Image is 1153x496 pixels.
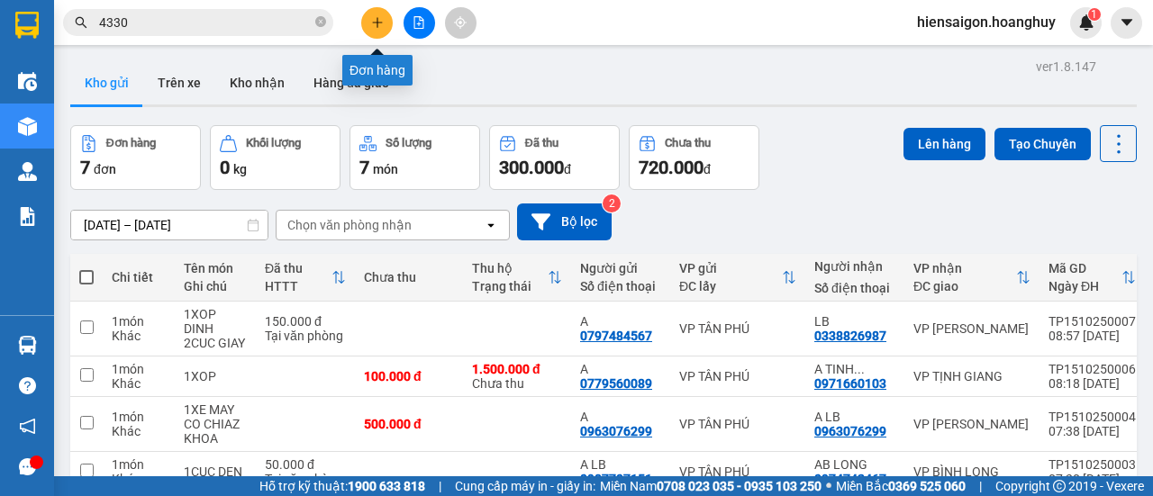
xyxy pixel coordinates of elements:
[359,157,369,178] span: 7
[903,11,1070,33] span: hiensaigon.hoanghuy
[472,362,562,391] div: Chưa thu
[112,314,166,329] div: 1 món
[99,13,312,32] input: Tìm tên, số ĐT hoặc mã đơn
[1091,8,1097,21] span: 1
[472,261,548,275] div: Thu hộ
[580,362,661,376] div: A
[814,259,895,274] div: Người nhận
[19,418,36,435] span: notification
[499,157,564,178] span: 300.000
[19,377,36,394] span: question-circle
[639,157,704,178] span: 720.000
[265,457,346,472] div: 50.000 đ
[386,137,431,149] div: Số lượng
[246,137,301,149] div: Khối lượng
[1049,424,1136,438] div: 07:38 [DATE]
[564,162,571,176] span: đ
[71,211,268,239] input: Select a date range.
[580,279,661,293] div: Số điện thoại
[814,314,895,329] div: LB
[670,254,805,302] th: Toggle SortBy
[1049,329,1136,343] div: 08:57 [DATE]
[580,261,661,275] div: Người gửi
[484,218,498,232] svg: open
[184,261,247,275] div: Tên món
[603,194,621,212] sup: 2
[679,417,796,431] div: VP TÂN PHÚ
[826,482,831,490] span: ⚪️
[600,476,822,496] span: Miền Nam
[233,162,247,176] span: kg
[455,476,595,496] span: Cung cấp máy in - giấy in:
[287,216,412,234] div: Chọn văn phòng nhận
[679,321,796,336] div: VP TÂN PHÚ
[814,410,895,424] div: A LB
[836,476,966,496] span: Miền Bắc
[184,417,247,446] div: CO CHIAZ KHOA
[348,479,425,493] strong: 1900 633 818
[814,281,895,295] div: Số điện thoại
[1040,254,1145,302] th: Toggle SortBy
[361,7,393,39] button: plus
[184,279,247,293] div: Ghi chú
[404,7,435,39] button: file-add
[814,376,886,391] div: 0971660103
[184,307,247,350] div: 1XOP DINH 2CUC GIAY
[629,125,759,190] button: Chưa thu720.000đ
[525,137,558,149] div: Đã thu
[580,376,652,391] div: 0779560089
[979,476,982,496] span: |
[913,464,1030,479] div: VP BÌNH LONG
[1049,410,1136,424] div: TP1510250004
[1049,472,1136,486] div: 07:20 [DATE]
[265,314,346,329] div: 150.000 đ
[679,464,796,479] div: VP TÂN PHÚ
[143,61,215,104] button: Trên xe
[265,329,346,343] div: Tại văn phòng
[580,329,652,343] div: 0797484567
[70,61,143,104] button: Kho gửi
[1053,480,1066,492] span: copyright
[18,207,37,226] img: solution-icon
[259,476,425,496] span: Hỗ trợ kỹ thuật:
[472,362,562,376] div: 1.500.000 đ
[445,7,477,39] button: aim
[580,314,661,329] div: A
[903,128,985,160] button: Lên hàng
[472,279,548,293] div: Trạng thái
[112,362,166,376] div: 1 món
[112,457,166,472] div: 1 món
[913,417,1030,431] div: VP [PERSON_NAME]
[463,254,571,302] th: Toggle SortBy
[580,472,652,486] div: 0987707151
[18,162,37,181] img: warehouse-icon
[854,362,865,376] span: ...
[265,261,331,275] div: Đã thu
[371,16,384,29] span: plus
[814,362,895,376] div: A TINH GIANG
[1049,279,1121,293] div: Ngày ĐH
[315,14,326,32] span: close-circle
[18,117,37,136] img: warehouse-icon
[580,410,661,424] div: A
[350,125,480,190] button: Số lượng7món
[364,417,454,431] div: 500.000 đ
[704,162,711,176] span: đ
[814,424,886,438] div: 0963076299
[265,472,346,486] div: Tại văn phòng
[112,472,166,486] div: Khác
[1088,8,1101,21] sup: 1
[679,279,782,293] div: ĐC lấy
[364,270,454,284] div: Chưa thu
[75,16,87,29] span: search
[1119,14,1135,31] span: caret-down
[80,157,90,178] span: 7
[454,16,467,29] span: aim
[19,458,36,475] span: message
[994,128,1091,160] button: Tạo Chuyến
[1078,14,1094,31] img: icon-new-feature
[299,61,404,104] button: Hàng đã giao
[364,369,454,383] div: 100.000 đ
[1036,57,1096,77] div: ver 1.8.147
[913,279,1016,293] div: ĐC giao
